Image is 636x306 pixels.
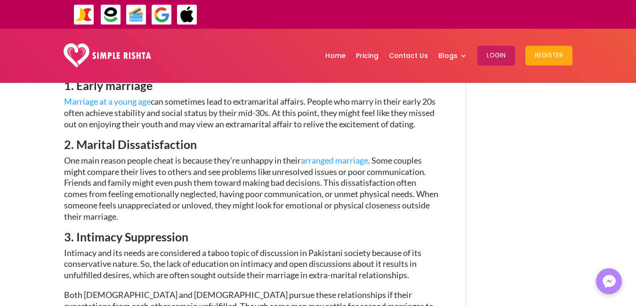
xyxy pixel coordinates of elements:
[64,96,435,129] span: can sometimes lead to extramarital affairs. People who marry in their early 20s often achieve sta...
[177,4,198,25] img: ApplePay-icon
[64,96,151,107] a: Marriage at a young age
[64,248,421,281] span: Intimacy and its needs are considered a taboo topic of discussion in Pakistani society because of...
[600,272,619,291] img: Messenger
[389,31,428,80] a: Contact Us
[64,78,153,92] span: 1. Early marriage
[301,155,368,165] a: arranged marriage
[525,31,572,80] a: Register
[126,4,147,25] img: Credit Cards
[64,155,438,222] span: One main reason people cheat is because they’re unhappy in their . Some couples might compare the...
[100,4,121,25] img: EasyPaisa-icon
[64,137,197,151] span: 2. Marital Dissatisfaction
[325,31,346,80] a: Home
[477,31,515,80] a: Login
[356,31,378,80] a: Pricing
[525,46,572,66] button: Register
[151,4,172,25] img: GooglePay-icon
[73,4,95,25] img: JazzCash-icon
[477,46,515,66] button: Login
[64,230,188,244] span: 3. Intimacy Suppression
[438,31,467,80] a: Blogs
